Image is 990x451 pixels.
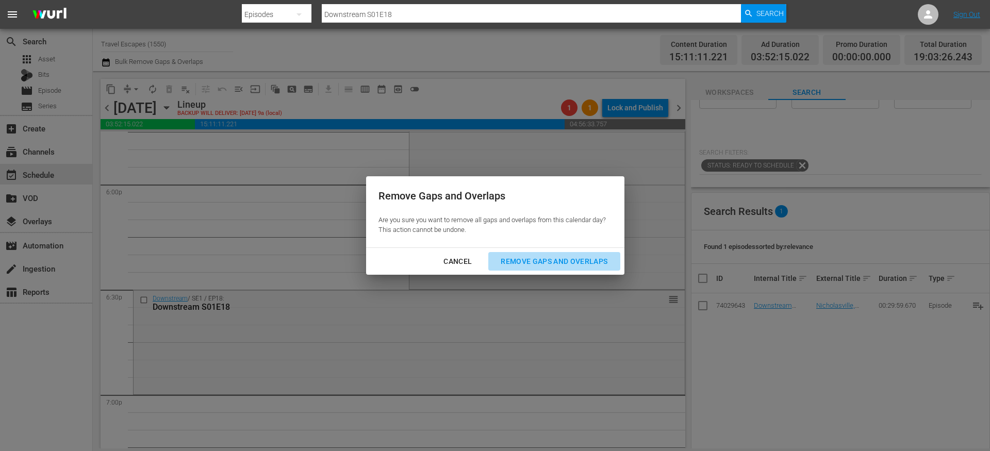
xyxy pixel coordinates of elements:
[492,255,616,268] div: Remove Gaps and Overlaps
[378,215,606,225] p: Are you sure you want to remove all gaps and overlaps from this calendar day?
[25,3,74,27] img: ans4CAIJ8jUAAAAAAAAAAAAAAAAAAAAAAAAgQb4GAAAAAAAAAAAAAAAAAAAAAAAAJMjXAAAAAAAAAAAAAAAAAAAAAAAAgAT5G...
[378,189,606,204] div: Remove Gaps and Overlaps
[378,225,606,235] p: This action cannot be undone.
[6,8,19,21] span: menu
[435,255,480,268] div: Cancel
[953,10,980,19] a: Sign Out
[488,252,620,271] button: Remove Gaps and Overlaps
[756,4,784,23] span: Search
[431,252,484,271] button: Cancel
